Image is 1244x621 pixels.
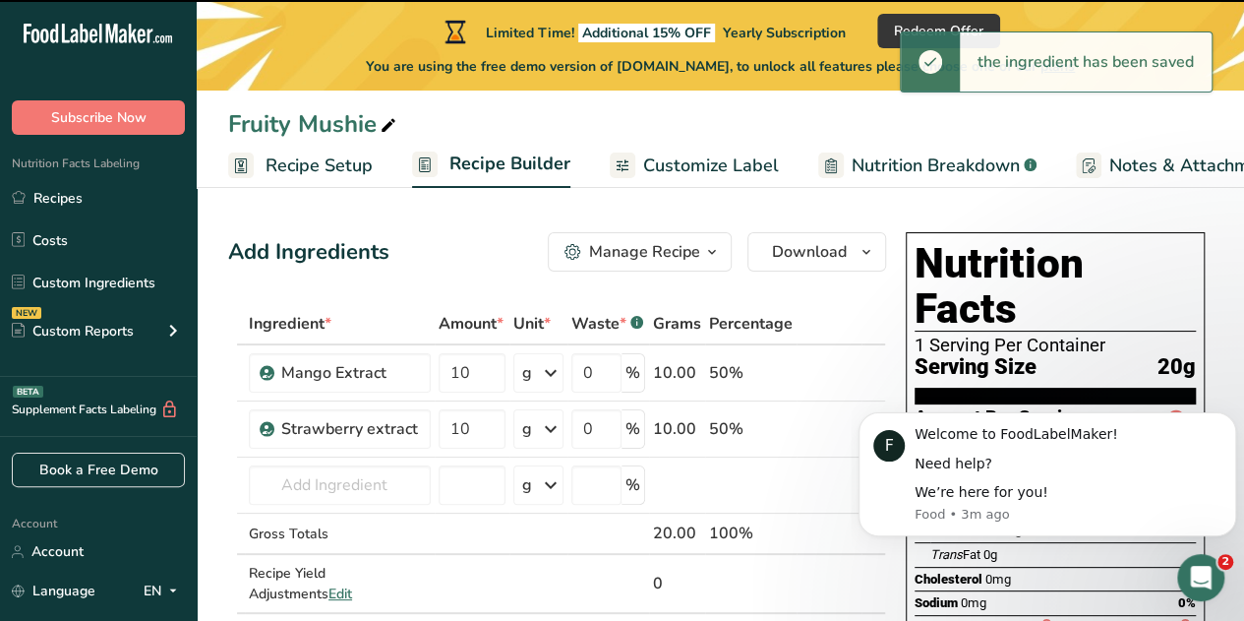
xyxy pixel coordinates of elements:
div: Recipe Yield Adjustments [249,563,431,604]
div: Add Ingredients [228,236,389,269]
span: Redeem Offer [894,21,983,41]
span: Serving Size [915,355,1037,380]
span: 0mg [985,572,1011,587]
span: Customize Label [643,153,779,179]
div: 10.00 [653,417,701,441]
span: Amount [439,312,504,336]
span: Ingredient [249,312,331,336]
div: 50% [709,361,793,385]
a: Recipe Setup [228,144,373,188]
button: Download [747,232,886,272]
span: Recipe Setup [266,153,373,179]
span: Unit [513,312,551,336]
button: Redeem Offer [877,14,1000,48]
div: 100% [709,522,793,545]
div: Mango Extract [281,361,419,385]
div: g [522,473,532,497]
div: Gross Totals [249,524,431,544]
div: Waste [571,312,643,336]
button: Subscribe Now [12,100,185,135]
span: Yearly Subscription [723,24,846,42]
iframe: Intercom notifications message [851,384,1244,568]
div: Custom Reports [12,321,134,342]
div: the ingredient has been saved [960,32,1212,92]
div: Limited Time! [441,20,846,43]
div: Fruity Mushie [228,106,400,142]
div: 50% [709,417,793,441]
div: 1 Serving Per Container [915,336,1196,355]
span: Additional 15% OFF [578,24,715,42]
h1: Nutrition Facts [915,241,1196,332]
span: Grams [653,312,701,336]
span: Download [772,240,847,264]
div: BETA [13,386,43,398]
a: Nutrition Breakdown [818,144,1037,188]
span: 2 [1217,554,1233,570]
input: Add Ingredient [249,466,431,505]
div: 10.00 [653,361,701,385]
div: g [522,361,532,385]
span: Subscribe Now [51,107,147,128]
div: 20.00 [653,522,701,545]
div: Manage Recipe [589,240,700,264]
a: Language [12,574,95,608]
span: 0% [1178,595,1196,610]
span: Sodium [915,595,958,610]
div: EN [144,580,185,603]
span: Nutrition Breakdown [852,153,1020,179]
a: Book a Free Demo [12,453,185,487]
a: Customize Label [610,144,779,188]
div: g [522,417,532,441]
span: Recipe Builder [449,151,570,177]
span: Cholesterol [915,572,982,587]
div: Strawberry extract [281,417,419,441]
span: 0mg [961,595,986,610]
span: You are using the free demo version of [DOMAIN_NAME], to unlock all features please choose one of... [366,56,1075,77]
span: Percentage [709,312,793,336]
iframe: Intercom live chat [1177,554,1224,601]
div: NEW [12,307,41,319]
button: Manage Recipe [548,232,732,272]
span: 20g [1157,355,1196,380]
span: Edit [328,585,352,603]
a: Recipe Builder [412,142,570,189]
div: 0 [653,572,701,595]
